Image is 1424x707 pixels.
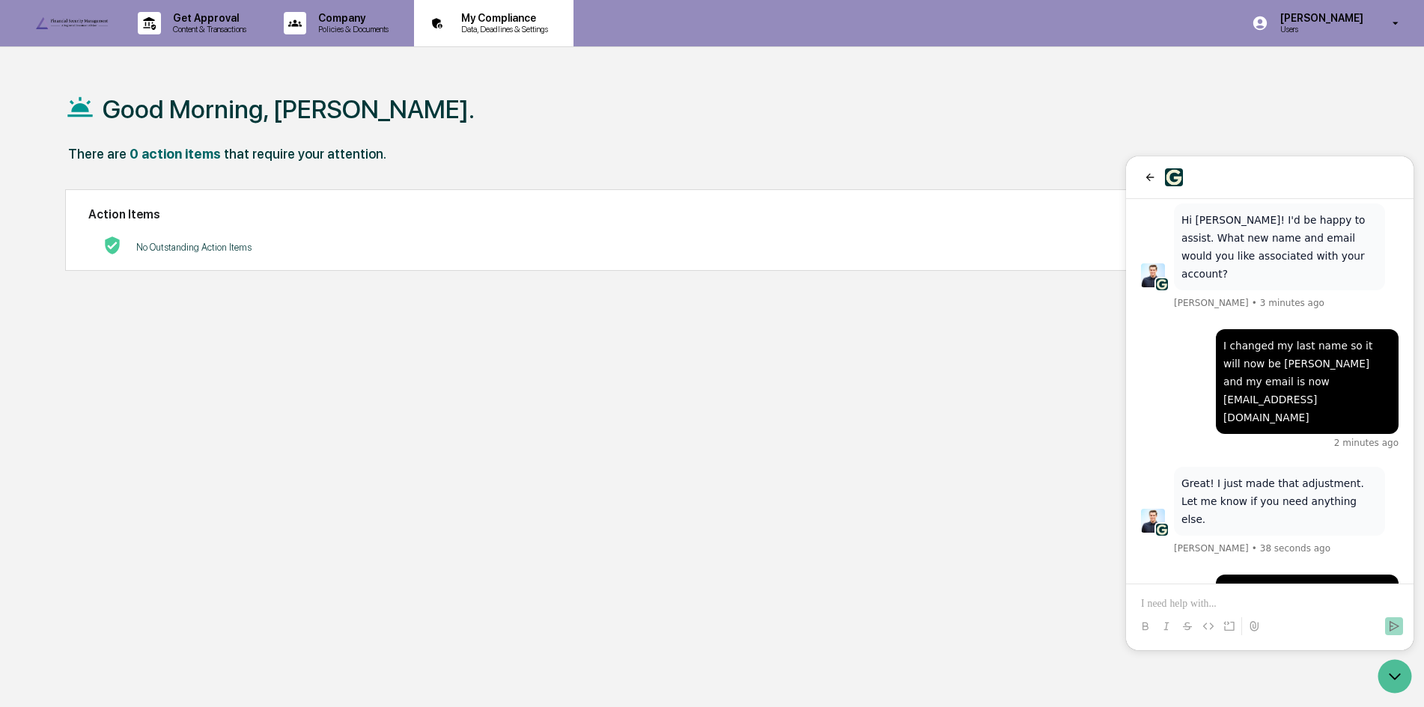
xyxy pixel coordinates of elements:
div: that require your attention. [224,146,386,162]
iframe: Open customer support [1376,658,1417,698]
p: Data, Deadlines & Settings [449,24,556,34]
h1: Good Morning, [PERSON_NAME]. [103,94,475,124]
p: No Outstanding Action Items [136,242,252,253]
img: logo [36,17,108,29]
img: No Actions logo [103,236,121,254]
div: 0 action items [130,146,221,162]
p: Company [306,12,396,24]
iframe: Customer support window [1126,156,1414,650]
p: [PERSON_NAME] [1268,12,1371,24]
h2: Action Items [88,207,1242,221]
p: Users [1268,24,1371,34]
p: Policies & Documents [306,24,396,34]
p: Content & Transactions [161,24,254,34]
p: Get Approval [161,12,254,24]
p: My Compliance [449,12,556,24]
div: There are [68,146,127,162]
